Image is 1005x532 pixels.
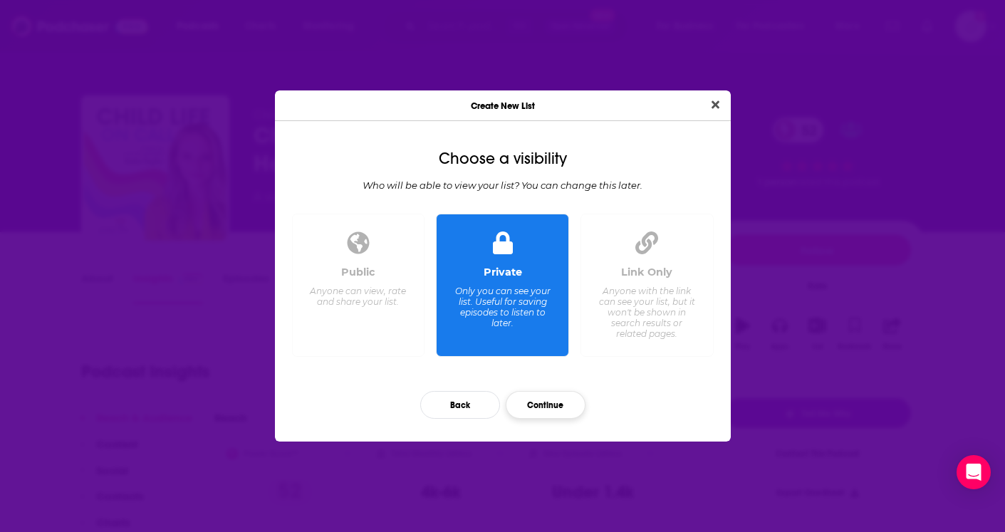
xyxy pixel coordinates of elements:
div: Link Only [621,266,672,278]
div: Private [484,266,522,278]
div: Choose a visibility [286,150,719,168]
button: Close [706,96,725,114]
button: Continue [506,391,585,419]
div: Only you can see your list. Useful for saving episodes to listen to later. [454,286,551,328]
div: Create New List [275,90,731,121]
div: Open Intercom Messenger [957,455,991,489]
div: Anyone can view, rate and share your list. [309,286,407,307]
div: Anyone with the link can see your list, but it won't be shown in search results or related pages. [598,286,695,339]
div: Public [341,266,375,278]
div: Who will be able to view your list? You can change this later. [286,179,719,191]
button: Back [420,391,500,419]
